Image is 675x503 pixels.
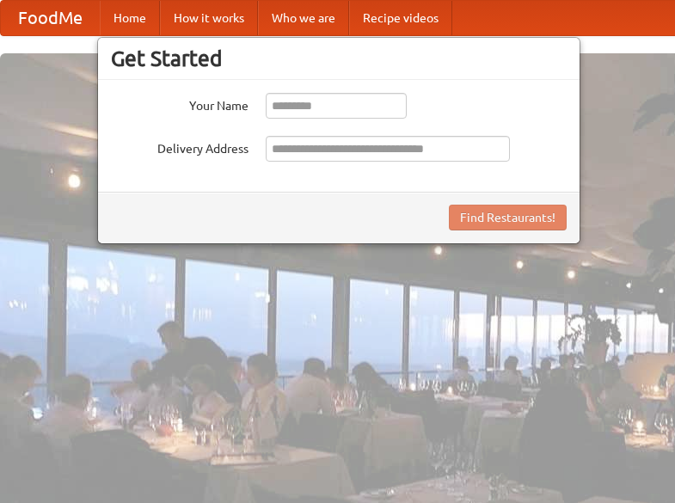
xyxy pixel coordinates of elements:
[349,1,452,35] a: Recipe videos
[111,46,567,71] h3: Get Started
[449,205,567,230] button: Find Restaurants!
[111,93,249,114] label: Your Name
[1,1,100,35] a: FoodMe
[258,1,349,35] a: Who we are
[160,1,258,35] a: How it works
[100,1,160,35] a: Home
[111,136,249,157] label: Delivery Address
